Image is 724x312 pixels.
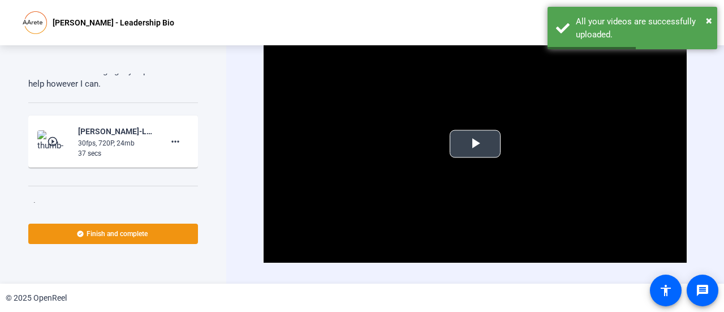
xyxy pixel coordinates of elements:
[169,135,182,148] mat-icon: more_horiz
[23,11,47,34] img: OpenReel logo
[28,199,198,212] div: Tips:
[706,14,712,27] span: ×
[78,148,154,159] div: 37 secs
[659,284,673,297] mat-icon: accessibility
[47,136,61,147] mat-icon: play_circle_outline
[78,138,154,148] div: 30fps, 720P, 24mb
[37,130,71,153] img: thumb-nail
[576,15,709,41] div: All your videos are successfully uploaded.
[264,24,687,263] div: Video Player
[6,292,67,304] div: © 2025 OpenReel
[78,125,154,138] div: [PERSON_NAME]-Leadership Bio Videos - AArete Brand -Ph-[PERSON_NAME] - Leadership Bio-17585736712...
[696,284,709,297] mat-icon: message
[450,130,501,157] button: Play Video
[706,12,712,29] button: Close
[494,284,539,305] span: Retake video
[87,229,148,238] span: Finish and complete
[412,284,473,305] span: Record new video
[53,16,174,29] p: [PERSON_NAME] - Leadership Bio
[28,224,198,244] button: Finish and complete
